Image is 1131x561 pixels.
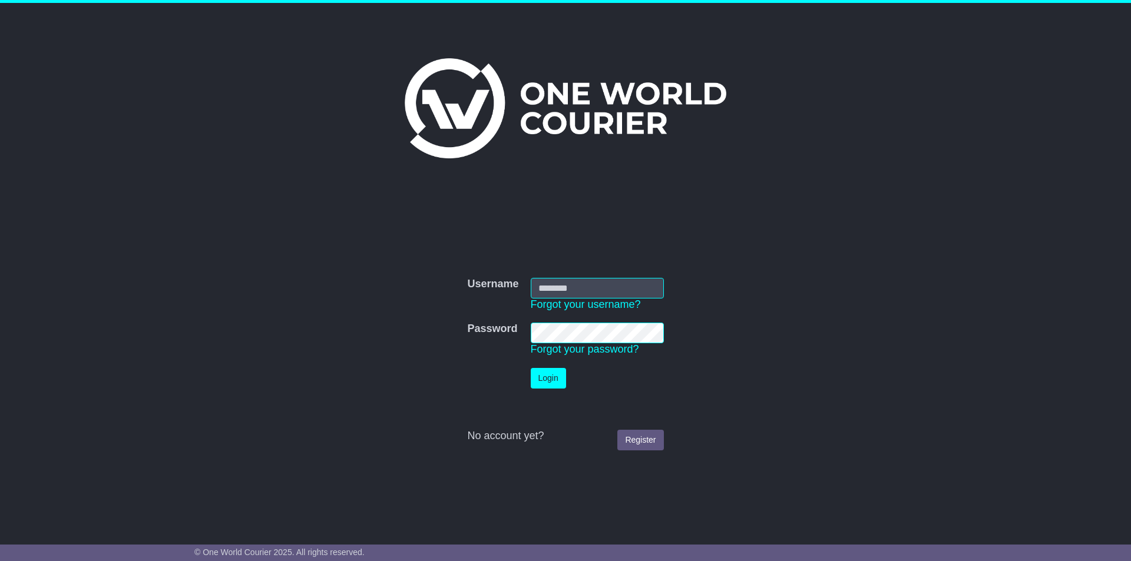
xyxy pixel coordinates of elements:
button: Login [531,368,566,389]
a: Forgot your password? [531,343,639,355]
label: Password [467,323,517,336]
div: No account yet? [467,430,663,443]
img: One World [405,58,726,158]
a: Register [617,430,663,450]
label: Username [467,278,518,291]
span: © One World Courier 2025. All rights reserved. [194,547,365,557]
a: Forgot your username? [531,298,641,310]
